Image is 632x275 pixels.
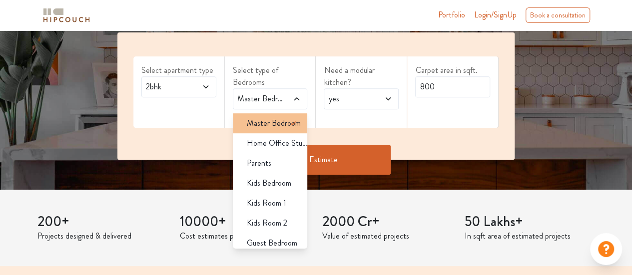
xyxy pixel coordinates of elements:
[233,64,308,88] label: Select type of Bedrooms
[233,109,308,120] div: select 1 more room(s)
[41,4,91,26] span: logo-horizontal.svg
[144,81,193,93] span: 2bhk
[235,93,285,105] span: Master Bedroom
[37,230,168,242] p: Projects designed & delivered
[438,9,465,21] a: Portfolio
[247,197,286,209] span: Kids Room 1
[241,145,391,175] button: Get Estimate
[465,230,595,242] p: In sqft area of estimated projects
[415,64,490,76] label: Carpet area in sqft.
[37,214,168,231] h3: 200+
[141,64,216,76] label: Select apartment type
[322,214,453,231] h3: 2000 Cr+
[247,157,271,169] span: Parents
[324,64,399,88] label: Need a modular kitchen?
[247,117,301,129] span: Master Bedroom
[247,237,297,249] span: Guest Bedroom
[322,230,453,242] p: Value of estimated projects
[180,230,310,242] p: Cost estimates provided
[41,6,91,24] img: logo-horizontal.svg
[247,217,287,229] span: Kids Room 2
[247,177,291,189] span: Kids Bedroom
[474,9,517,20] span: Login/SignUp
[526,7,590,23] div: Book a consultation
[247,137,308,149] span: Home Office Study
[415,76,490,97] input: Enter area sqft
[326,93,376,105] span: yes
[180,214,310,231] h3: 10000+
[465,214,595,231] h3: 50 Lakhs+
